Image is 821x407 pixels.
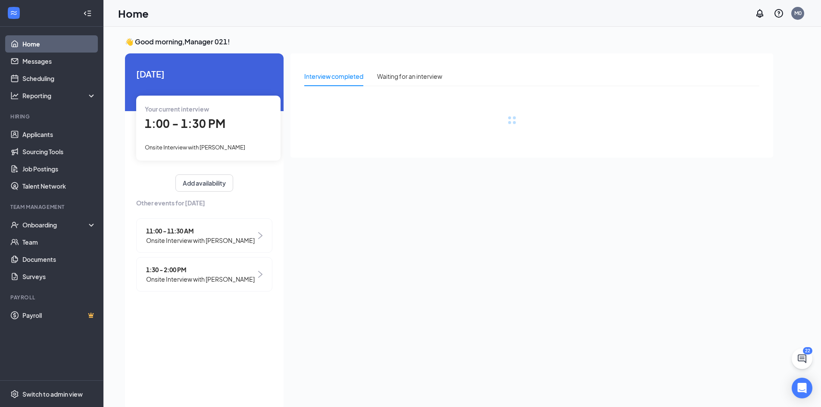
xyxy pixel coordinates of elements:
button: Add availability [175,174,233,192]
a: Home [22,35,96,53]
svg: Analysis [10,91,19,100]
div: Hiring [10,113,94,120]
span: Onsite Interview with [PERSON_NAME] [146,274,255,284]
a: Messages [22,53,96,70]
a: Surveys [22,268,96,285]
span: Other events for [DATE] [136,198,272,208]
div: Team Management [10,203,94,211]
a: Scheduling [22,70,96,87]
svg: WorkstreamLogo [9,9,18,17]
a: Job Postings [22,160,96,177]
div: M0 [794,9,802,17]
svg: UserCheck [10,221,19,229]
span: 1:00 - 1:30 PM [145,116,225,130]
span: [DATE] [136,67,272,81]
a: Team [22,233,96,251]
a: Applicants [22,126,96,143]
div: 22 [803,347,812,354]
button: ChatActive [792,348,812,369]
h1: Home [118,6,149,21]
span: Onsite Interview with [PERSON_NAME] [145,144,245,151]
a: PayrollCrown [22,307,96,324]
div: Interview completed [304,71,363,81]
span: Onsite Interview with [PERSON_NAME] [146,236,255,245]
svg: Collapse [83,9,92,18]
div: Waiting for an interview [377,71,442,81]
span: Your current interview [145,105,209,113]
svg: Settings [10,390,19,398]
div: Reporting [22,91,97,100]
svg: Notifications [755,8,765,19]
div: Payroll [10,294,94,301]
div: Open Intercom Messenger [792,378,812,398]
a: Talent Network [22,177,96,195]
a: Sourcing Tools [22,143,96,160]
div: Switch to admin view [22,390,83,398]
svg: ChatActive [797,354,807,364]
span: 1:30 - 2:00 PM [146,265,255,274]
div: Onboarding [22,221,89,229]
svg: QuestionInfo [774,8,784,19]
a: Documents [22,251,96,268]
h3: 👋 Good morning, Manager 021 ! [125,37,773,47]
span: 11:00 - 11:30 AM [146,226,255,236]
